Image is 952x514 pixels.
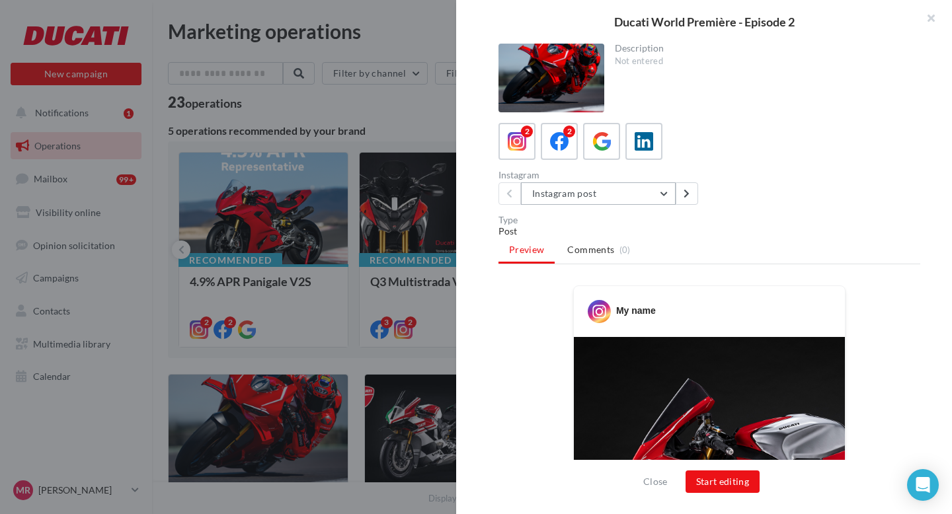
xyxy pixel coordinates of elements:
[563,126,575,137] div: 2
[521,126,533,137] div: 2
[619,244,631,255] span: (0)
[521,182,676,205] button: Instagram post
[638,474,673,490] button: Close
[615,55,910,67] div: Not entered
[498,215,920,225] div: Type
[615,44,910,53] div: Description
[498,225,920,238] div: Post
[907,469,939,501] div: Open Intercom Messenger
[498,170,704,180] div: Instagram
[477,16,931,28] div: Ducati World Première - Episode 2
[616,304,656,317] div: My name
[686,470,760,493] button: Start editing
[567,243,614,256] span: Comments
